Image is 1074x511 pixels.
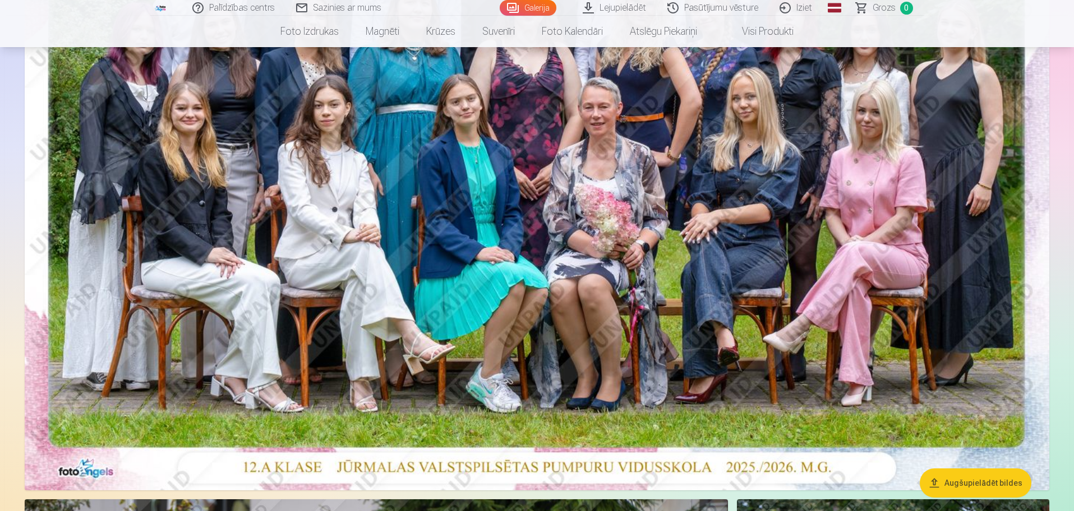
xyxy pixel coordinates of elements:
[711,16,807,47] a: Visi produkti
[267,16,352,47] a: Foto izdrukas
[873,1,896,15] span: Grozs
[616,16,711,47] a: Atslēgu piekariņi
[900,2,913,15] span: 0
[469,16,528,47] a: Suvenīri
[352,16,413,47] a: Magnēti
[920,468,1031,498] button: Augšupielādēt bildes
[155,4,167,11] img: /fa3
[528,16,616,47] a: Foto kalendāri
[413,16,469,47] a: Krūzes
